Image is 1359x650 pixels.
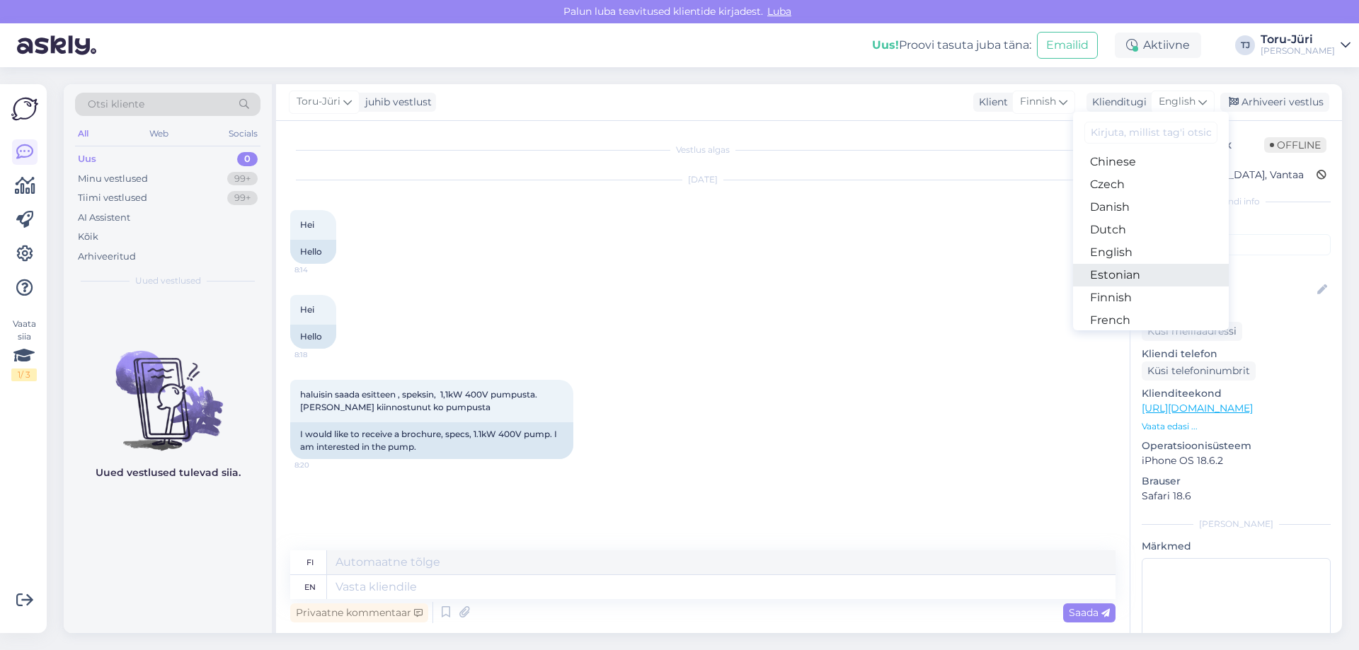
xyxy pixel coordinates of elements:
a: French [1073,309,1229,332]
p: Kliendi tag'id [1142,216,1331,231]
div: Aktiivne [1115,33,1201,58]
a: Dutch [1073,219,1229,241]
a: Toru-Jüri[PERSON_NAME] [1261,34,1351,57]
span: 8:14 [294,265,348,275]
div: Toru-Jüri [1261,34,1335,45]
div: en [304,575,316,599]
p: Kliendi telefon [1142,347,1331,361]
div: Arhiveeri vestlus [1220,93,1329,112]
span: English [1159,94,1195,110]
div: 99+ [227,172,258,186]
div: Privaatne kommentaar [290,603,428,622]
span: Luba [763,5,796,18]
span: Saada [1069,606,1110,619]
p: Operatsioonisüsteem [1142,439,1331,453]
span: haluisin saada esitteen , speksin, 1,1kW 400V pumpusta. [PERSON_NAME] kiinnostunut ko pumpusta [300,389,539,412]
p: Klienditeekond [1142,386,1331,401]
span: Toru-Jüri [297,94,340,110]
div: [PERSON_NAME] [1142,518,1331,530]
p: Kliendi nimi [1142,261,1331,276]
div: juhib vestlust [360,95,432,110]
b: Uus! [872,38,899,52]
button: Emailid [1037,32,1098,59]
div: 1 / 3 [11,368,37,381]
p: Kliendi email [1142,307,1331,322]
div: Kliendi info [1142,195,1331,208]
div: Tiimi vestlused [78,191,147,205]
div: Vaata siia [11,318,37,381]
a: English [1073,241,1229,264]
div: Klienditugi [1086,95,1147,110]
input: Lisa nimi [1142,282,1314,298]
img: No chats [64,325,272,453]
div: TJ [1235,35,1255,55]
input: Lisa tag [1142,234,1331,255]
a: Czech [1073,173,1229,196]
div: Vestlus algas [290,144,1116,156]
a: Estonian [1073,264,1229,286]
div: Socials [226,124,260,143]
div: I would like to receive a brochure, specs, 1.1kW 400V pump. I am interested in the pump. [290,422,573,459]
a: Chinese [1073,151,1229,173]
p: Märkmed [1142,539,1331,554]
div: Küsi meiliaadressi [1142,322,1242,341]
span: Offline [1264,137,1326,153]
div: 0 [237,152,258,166]
div: Küsi telefoninumbrit [1142,361,1256,381]
span: Otsi kliente [88,97,144,112]
div: Uus [78,152,96,166]
p: Vaata edasi ... [1142,420,1331,433]
div: [DATE] [290,173,1116,186]
div: fi [306,550,314,574]
a: Danish [1073,196,1229,219]
div: AI Assistent [78,211,130,225]
p: Uued vestlused tulevad siia. [96,465,241,480]
div: [PERSON_NAME] [1261,45,1335,57]
div: Kõik [78,230,98,244]
div: Proovi tasuta juba täna: [872,37,1031,54]
span: 8:20 [294,460,348,470]
img: Askly Logo [11,95,38,122]
span: Uued vestlused [135,274,201,287]
input: Kirjuta, millist tag'i otsid [1084,122,1217,144]
span: Hei [300,304,314,315]
p: iPhone OS 18.6.2 [1142,453,1331,468]
div: Web [147,124,171,143]
span: Finnish [1020,94,1056,110]
p: Safari 18.6 [1142,489,1331,504]
span: 8:18 [294,349,348,360]
div: Hello [290,325,336,349]
div: Arhiveeritud [78,250,136,264]
div: Klient [973,95,1008,110]
a: [URL][DOMAIN_NAME] [1142,402,1253,414]
div: All [75,124,91,143]
span: Hei [300,219,314,230]
div: Minu vestlused [78,172,148,186]
a: Finnish [1073,286,1229,309]
div: 99+ [227,191,258,205]
div: Hello [290,240,336,264]
p: Brauser [1142,474,1331,489]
